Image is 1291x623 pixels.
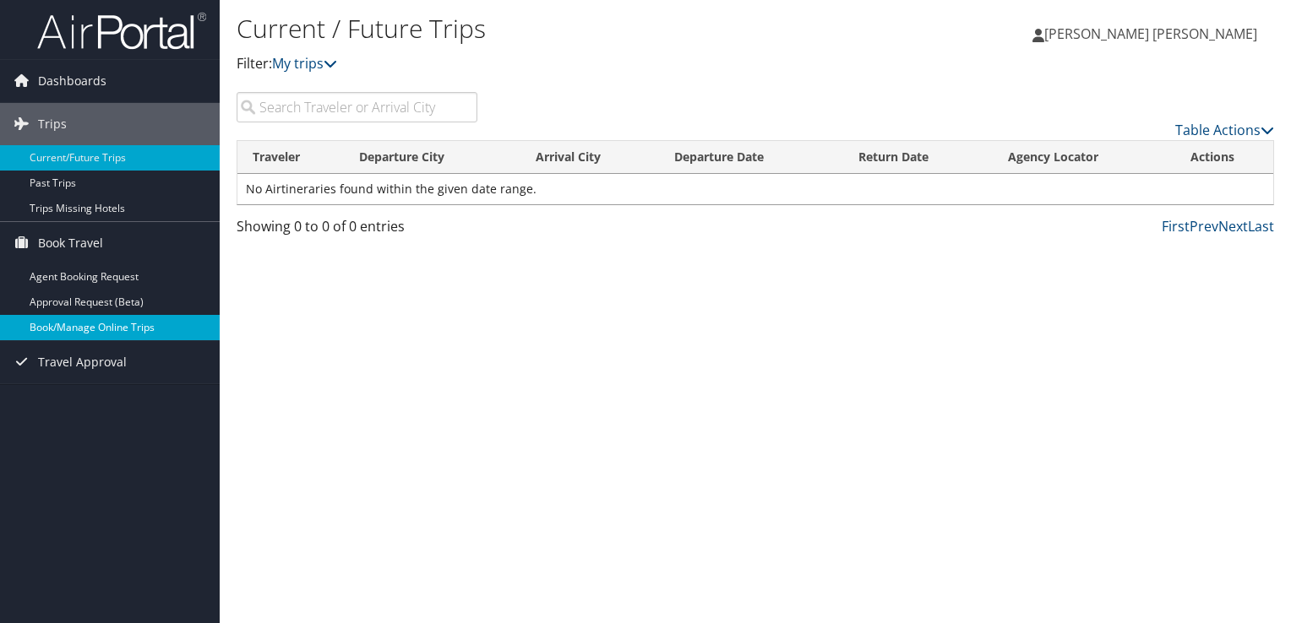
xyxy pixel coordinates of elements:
[520,141,659,174] th: Arrival City: activate to sort column ascending
[843,141,992,174] th: Return Date: activate to sort column ascending
[237,92,477,122] input: Search Traveler or Arrival City
[38,60,106,102] span: Dashboards
[659,141,844,174] th: Departure Date: activate to sort column descending
[237,53,929,75] p: Filter:
[1175,141,1273,174] th: Actions
[1175,121,1274,139] a: Table Actions
[1218,217,1248,236] a: Next
[237,174,1273,204] td: No Airtineraries found within the given date range.
[38,103,67,145] span: Trips
[37,11,206,51] img: airportal-logo.png
[1032,8,1274,59] a: [PERSON_NAME] [PERSON_NAME]
[1190,217,1218,236] a: Prev
[1162,217,1190,236] a: First
[237,141,344,174] th: Traveler: activate to sort column ascending
[237,11,929,46] h1: Current / Future Trips
[237,216,477,245] div: Showing 0 to 0 of 0 entries
[38,341,127,383] span: Travel Approval
[1248,217,1274,236] a: Last
[272,54,337,73] a: My trips
[344,141,520,174] th: Departure City: activate to sort column ascending
[993,141,1175,174] th: Agency Locator: activate to sort column ascending
[1044,24,1257,43] span: [PERSON_NAME] [PERSON_NAME]
[38,222,103,264] span: Book Travel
